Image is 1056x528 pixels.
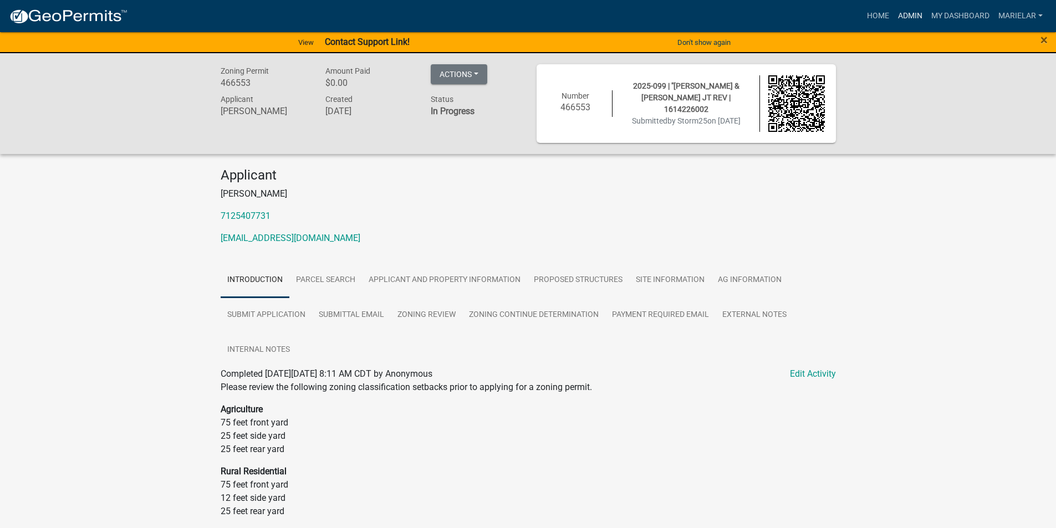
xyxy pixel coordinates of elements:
[221,465,836,518] p: 75 feet front yard 12 feet side yard 25 feet rear yard
[221,66,269,75] span: Zoning Permit
[431,95,453,104] span: Status
[221,263,289,298] a: Introduction
[632,116,741,125] span: Submitted on [DATE]
[221,233,360,243] a: [EMAIL_ADDRESS][DOMAIN_NAME]
[325,66,370,75] span: Amount Paid
[927,6,994,27] a: My Dashboard
[221,368,432,379] span: Completed [DATE][DATE] 8:11 AM CDT by Anonymous
[994,6,1047,27] a: marielar
[391,298,462,333] a: Zoning Review
[633,81,739,114] span: 2025-099 | "[PERSON_NAME] & [PERSON_NAME] JT REV | 1614226002
[221,78,309,88] h6: 466553
[527,263,629,298] a: Proposed Structures
[221,404,263,414] strong: Agriculture
[221,381,836,394] p: Please review the following zoning classification setbacks prior to applying for a zoning permit.
[325,37,410,47] strong: Contact Support Link!
[431,64,487,84] button: Actions
[894,6,927,27] a: Admin
[221,211,271,221] a: 7125407731
[312,298,391,333] a: Submittal Email
[362,263,527,298] a: Applicant and Property Information
[790,367,836,381] a: Edit Activity
[294,33,318,52] a: View
[221,403,836,456] p: 75 feet front yard 25 feet side yard 25 feet rear yard
[325,106,414,116] h6: [DATE]
[431,106,475,116] strong: In Progress
[289,263,362,298] a: Parcel search
[673,33,735,52] button: Don't show again
[711,263,788,298] a: Ag Information
[221,187,836,201] p: [PERSON_NAME]
[605,298,716,333] a: Payment Required Email
[462,298,605,333] a: Zoning Continue Determination
[221,332,297,368] a: Internal Notes
[1040,33,1048,47] button: Close
[221,95,253,104] span: Applicant
[221,466,287,476] strong: Rural Residential
[716,298,793,333] a: External Notes
[221,298,312,333] a: Submit Application
[667,116,707,125] span: by Storm25
[562,91,589,100] span: Number
[1040,32,1048,48] span: ×
[768,75,825,132] img: QR code
[863,6,894,27] a: Home
[325,95,353,104] span: Created
[221,167,836,183] h4: Applicant
[325,78,414,88] h6: $0.00
[548,102,604,112] h6: 466553
[629,263,711,298] a: Site Information
[221,106,309,116] h6: [PERSON_NAME]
